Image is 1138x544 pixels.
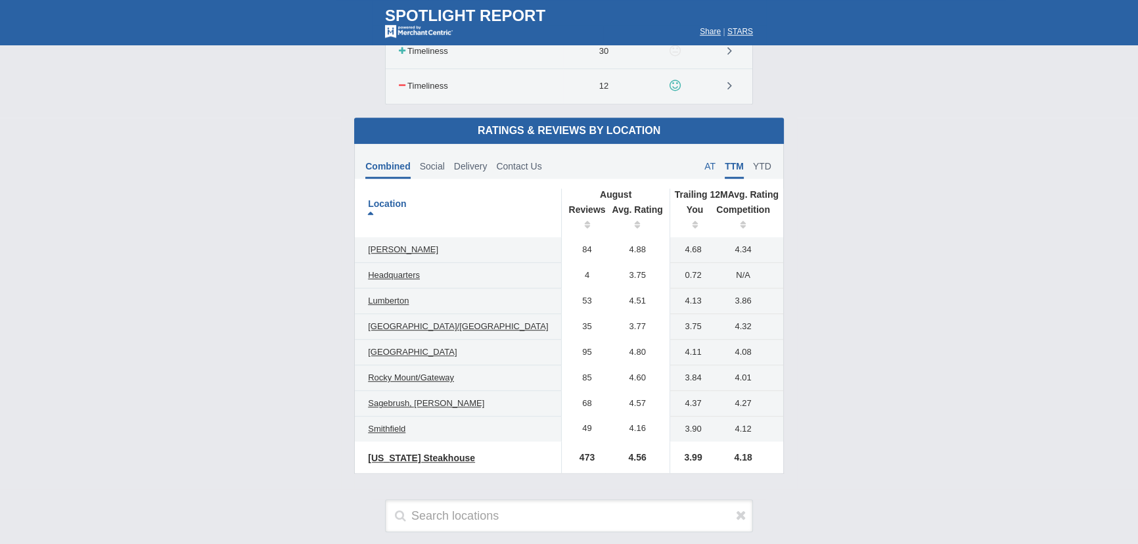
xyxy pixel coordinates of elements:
a: [GEOGRAPHIC_DATA]/[GEOGRAPHIC_DATA] [361,319,555,334]
img: mc-powered-by-logo-white-103.png [385,25,453,38]
th: Competition : activate to sort column ascending [710,200,783,237]
td: 4.18 [710,442,783,473]
span: Combined [365,161,410,179]
a: Smithfield [361,421,412,437]
span: Sagebrush, [PERSON_NAME] [368,398,484,408]
span: AT [704,161,716,171]
span: YTD [753,161,771,171]
td: 84 [562,237,606,263]
td: 95 [562,339,606,365]
td: 68 [562,390,606,416]
td: 4.56 [605,442,670,473]
td: 4.34 [710,237,783,263]
span: Headquarters [368,270,420,280]
td: 3.90 [670,416,710,442]
td: 4.32 [710,313,783,339]
td: 473 [562,442,606,473]
a: [PERSON_NAME] [361,242,445,258]
a: [GEOGRAPHIC_DATA] [361,344,463,360]
td: 3.75 [605,262,670,288]
td: 3.86 [710,288,783,313]
td: 4.80 [605,339,670,365]
span: Social [420,161,445,171]
th: You: activate to sort column ascending [670,200,710,237]
a: Rocky Mount/Gateway [361,370,461,386]
td: N/A [710,262,783,288]
td: 3.77 [605,313,670,339]
a: Headquarters [361,267,426,283]
span: TTM [725,161,744,179]
td: 3.84 [670,365,710,390]
span: Delivery [454,161,488,171]
td: 4.60 [605,365,670,390]
td: Timeliness [399,80,448,93]
td: Ratings & Reviews by Location [354,118,784,144]
td: 4.08 [710,339,783,365]
td: Timeliness [399,45,448,58]
td: 4.13 [670,288,710,313]
span: Rocky Mount/Gateway [368,373,454,382]
td: 4.88 [605,237,670,263]
td: 4.16 [605,416,670,442]
td: 53 [562,288,606,313]
td: 49 [562,416,606,442]
td: 4.37 [670,390,710,416]
td: 30 [563,34,645,69]
a: Sagebrush, [PERSON_NAME] [361,396,491,411]
span: Lumberton [368,296,409,306]
a: Share [700,27,721,36]
a: STARS [727,27,753,36]
a: Lumberton [361,293,415,309]
span: [US_STATE] Steakhouse [368,453,475,463]
td: 4.12 [710,416,783,442]
td: 85 [562,365,606,390]
td: 4.51 [605,288,670,313]
td: 4.68 [670,237,710,263]
th: Reviews: activate to sort column ascending [562,200,606,237]
td: 4 [562,262,606,288]
span: Smithfield [368,424,405,434]
td: 0.72 [670,262,710,288]
th: Avg. Rating: activate to sort column ascending [605,200,670,237]
td: 3.99 [670,442,710,473]
span: [GEOGRAPHIC_DATA]/[GEOGRAPHIC_DATA] [368,321,548,331]
td: 3.75 [670,313,710,339]
td: 4.57 [605,390,670,416]
a: [US_STATE] Steakhouse [361,450,482,466]
span: | [723,27,725,36]
td: 4.01 [710,365,783,390]
span: Contact Us [496,161,541,171]
td: 12 [563,69,645,104]
th: August [562,189,670,200]
td: 4.11 [670,339,710,365]
span: Trailing 12M [675,189,728,200]
span: [PERSON_NAME] [368,244,438,254]
th: Location: activate to sort column descending [355,189,562,237]
th: Avg. Rating [670,189,783,200]
td: 35 [562,313,606,339]
span: [GEOGRAPHIC_DATA] [368,347,457,357]
td: 4.27 [710,390,783,416]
